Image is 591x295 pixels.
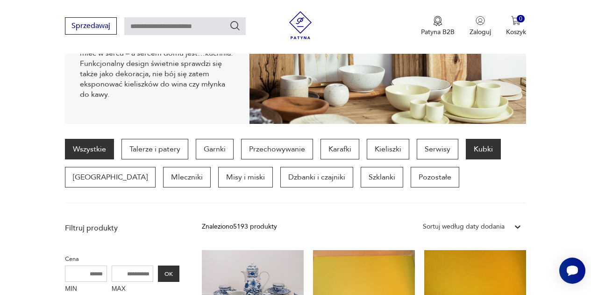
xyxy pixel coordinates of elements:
[506,28,526,36] p: Koszyk
[229,20,241,31] button: Szukaj
[423,222,505,232] div: Sortuj według daty dodania
[470,28,491,36] p: Zaloguj
[202,222,277,232] div: Znaleziono 5193 produkty
[506,16,526,36] button: 0Koszyk
[470,16,491,36] button: Zaloguj
[517,15,525,23] div: 0
[65,139,114,159] a: Wszystkie
[65,17,117,35] button: Sprzedawaj
[163,167,211,187] a: Mleczniki
[121,139,188,159] a: Talerze i patery
[158,266,179,282] button: OK
[421,16,455,36] a: Ikona medaluPatyna B2B
[196,139,234,159] a: Garnki
[417,139,458,159] a: Serwisy
[421,16,455,36] button: Patyna B2B
[65,23,117,30] a: Sprzedawaj
[65,167,156,187] a: [GEOGRAPHIC_DATA]
[65,223,179,233] p: Filtruj produkty
[511,16,520,25] img: Ikona koszyka
[286,11,314,39] img: Patyna - sklep z meblami i dekoracjami vintage
[421,28,455,36] p: Patyna B2B
[65,254,179,264] p: Cena
[367,139,409,159] a: Kieliszki
[241,139,313,159] a: Przechowywanie
[433,16,442,26] img: Ikona medalu
[411,167,459,187] a: Pozostałe
[280,167,353,187] a: Dzbanki i czajniki
[476,16,485,25] img: Ikonka użytkownika
[466,139,501,159] a: Kubki
[559,258,585,284] iframe: Smartsupp widget button
[80,38,235,100] p: Najpiękniejsze i najważniejsze rzeczy warto mieć w sercu – a sercem domu jest…kuchnia. Funkcjonal...
[361,167,403,187] a: Szklanki
[320,139,359,159] a: Karafki
[218,167,273,187] a: Misy i miski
